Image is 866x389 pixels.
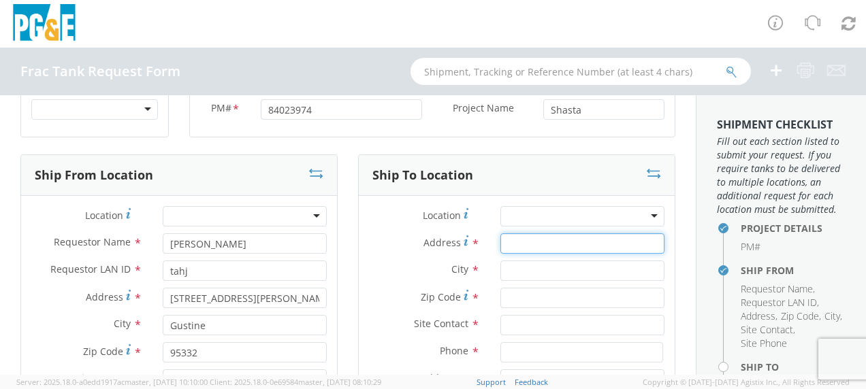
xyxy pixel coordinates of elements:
span: master, [DATE] 08:10:29 [298,377,381,387]
li: , [741,309,777,323]
h3: Ship To Location [372,169,473,182]
span: Fill out each section listed to submit your request. If you require tanks to be delivered to mult... [717,135,846,216]
li: , [781,309,821,323]
h3: Ship From Location [35,169,153,182]
li: , [824,309,842,323]
span: Requestor LAN ID [50,263,131,275]
span: Site Contact [76,371,131,384]
span: Location [85,209,123,222]
h4: Ship To [741,362,846,372]
span: City [451,263,468,275]
span: master, [DATE] 10:10:00 [125,377,208,387]
span: Requestor Name [54,235,131,248]
li: , [741,282,815,296]
span: PM# [211,101,231,117]
h4: Frac Tank Request Form [20,64,180,79]
a: Feedback [515,377,548,387]
span: Requestor Name [741,282,813,295]
li: , [741,296,819,309]
span: Requestor LAN ID [741,296,817,309]
h4: Project Details [741,223,846,233]
span: City [824,309,840,322]
span: Copyright © [DATE]-[DATE] Agistix Inc., All Rights Reserved [643,377,850,388]
img: pge-logo-06675f144f4cfa6a6814.png [10,4,78,44]
span: Zip Code [781,309,819,322]
input: Shipment, Tracking or Reference Number (at least 4 chars) [411,58,751,85]
span: City [114,317,131,330]
span: Phone [440,344,468,357]
span: Address [741,309,775,322]
span: Client: 2025.18.0-0e69584 [210,377,381,387]
span: Server: 2025.18.0-a0edd1917ac [16,377,208,387]
h4: Ship From [741,265,846,275]
span: Address [86,290,123,303]
span: Zip Code [421,290,461,303]
span: Site Contact [741,323,793,336]
span: Site Contact [414,317,468,330]
span: Add Notes [421,371,468,384]
span: Project Name [453,101,514,117]
span: Address [423,236,461,249]
li: , [741,323,795,337]
span: Site Phone [741,337,787,350]
span: Zip Code [83,345,123,358]
a: Support [477,377,506,387]
span: PM# [741,240,760,253]
span: Location [423,209,461,222]
h3: Shipment Checklist [717,119,846,131]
